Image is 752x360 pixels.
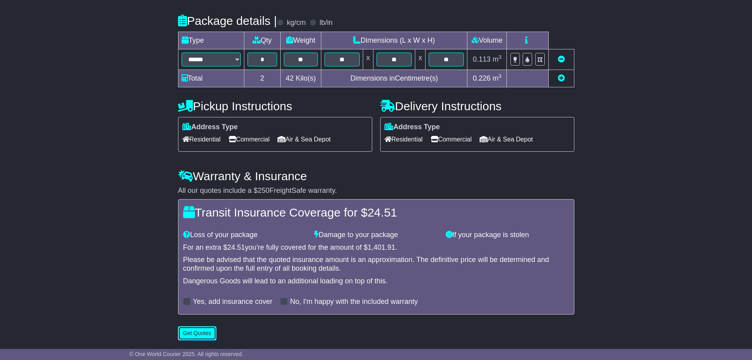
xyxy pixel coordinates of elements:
div: All our quotes include a $ FreightSafe warranty. [178,187,574,195]
div: Loss of your package [179,231,311,239]
span: 250 [258,187,270,194]
td: 2 [244,70,281,87]
span: Residential [384,133,423,145]
div: Dangerous Goods will lead to an additional loading on top of this. [183,277,569,286]
div: For an extra $ you're fully covered for the amount of $ . [183,243,569,252]
span: Residential [182,133,221,145]
h4: Transit Insurance Coverage for $ [183,206,569,219]
label: kg/cm [287,19,306,27]
span: 0.226 [473,74,491,82]
h4: Pickup Instructions [178,100,372,113]
span: m [493,55,502,63]
span: 24.51 [368,206,397,219]
td: x [415,49,426,70]
label: No, I'm happy with the included warranty [290,298,418,306]
div: Damage to your package [310,231,442,239]
td: Kilo(s) [281,70,321,87]
span: m [493,74,502,82]
td: Dimensions (L x W x H) [321,32,467,49]
span: 0.113 [473,55,491,63]
h4: Warranty & Insurance [178,170,574,183]
div: If your package is stolen [442,231,573,239]
div: Please be advised that the quoted insurance amount is an approximation. The definitive price will... [183,256,569,273]
td: Dimensions in Centimetre(s) [321,70,467,87]
span: 42 [286,74,294,82]
td: Volume [467,32,507,49]
td: Total [178,70,244,87]
td: Weight [281,32,321,49]
label: Address Type [182,123,238,132]
td: Qty [244,32,281,49]
label: Address Type [384,123,440,132]
h4: Delivery Instructions [380,100,574,113]
span: Air & Sea Depot [480,133,533,145]
span: Commercial [229,133,270,145]
span: Air & Sea Depot [278,133,331,145]
span: 1,401.91 [368,243,395,251]
a: Add new item [558,74,565,82]
a: Remove this item [558,55,565,63]
h4: Package details | [178,14,277,27]
span: Commercial [431,133,472,145]
td: x [363,49,373,70]
span: © One World Courier 2025. All rights reserved. [129,351,244,357]
button: Get Quotes [178,326,217,340]
sup: 3 [499,73,502,79]
td: Type [178,32,244,49]
span: 24.51 [227,243,245,251]
label: lb/in [319,19,332,27]
sup: 3 [499,54,502,60]
label: Yes, add insurance cover [193,298,272,306]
